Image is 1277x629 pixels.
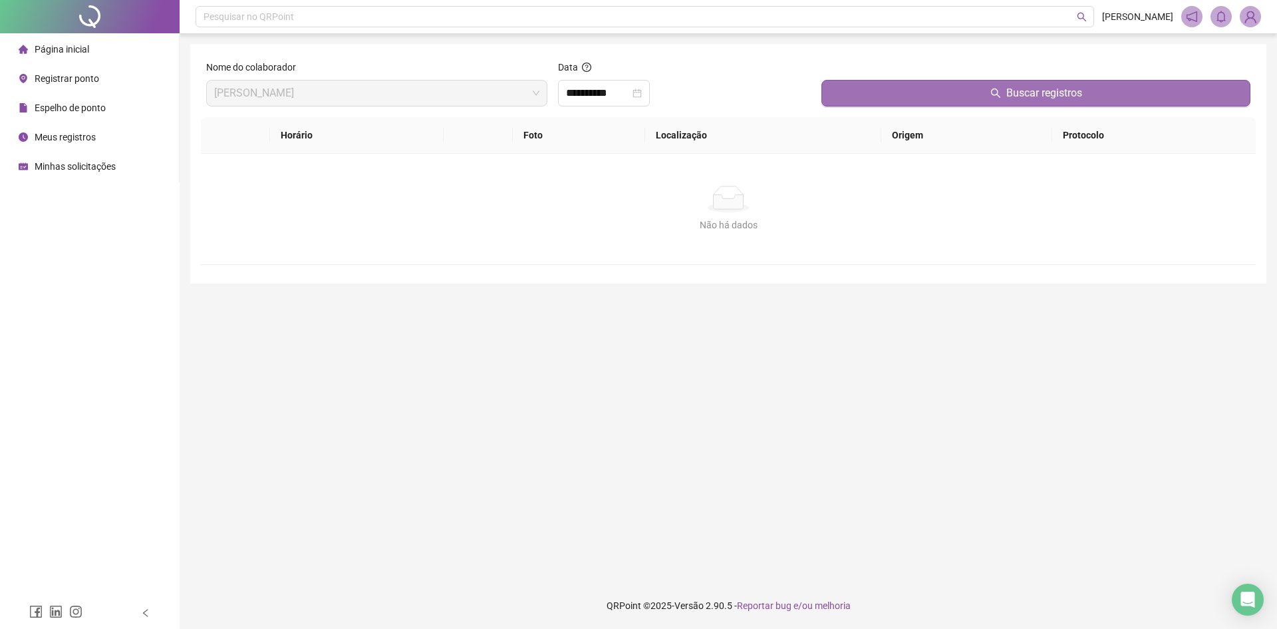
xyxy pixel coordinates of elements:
[35,132,96,142] span: Meus registros
[19,103,28,112] span: file
[558,62,578,73] span: Data
[35,44,89,55] span: Página inicial
[1052,117,1256,154] th: Protocolo
[737,600,851,611] span: Reportar bug e/ou melhoria
[270,117,444,154] th: Horário
[206,60,305,75] label: Nome do colaborador
[821,80,1250,106] button: Buscar registros
[141,608,150,618] span: left
[990,88,1001,99] span: search
[69,605,82,618] span: instagram
[19,74,28,83] span: environment
[35,73,99,84] span: Registrar ponto
[35,161,116,172] span: Minhas solicitações
[881,117,1052,154] th: Origem
[19,132,28,142] span: clock-circle
[645,117,881,154] th: Localização
[35,103,106,113] span: Espelho de ponto
[19,162,28,171] span: schedule
[1215,11,1227,23] span: bell
[513,117,645,154] th: Foto
[1186,11,1198,23] span: notification
[19,45,28,54] span: home
[49,605,63,618] span: linkedin
[1232,584,1264,616] div: Open Intercom Messenger
[214,81,539,106] span: DENISE DE FATIMA OLIVEIRA
[1240,7,1260,27] img: 91580
[180,582,1277,629] footer: QRPoint © 2025 - 2.90.5 -
[1102,9,1173,24] span: [PERSON_NAME]
[1077,12,1087,22] span: search
[29,605,43,618] span: facebook
[674,600,704,611] span: Versão
[217,218,1240,232] div: Não há dados
[1006,85,1082,101] span: Buscar registros
[582,63,591,72] span: question-circle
